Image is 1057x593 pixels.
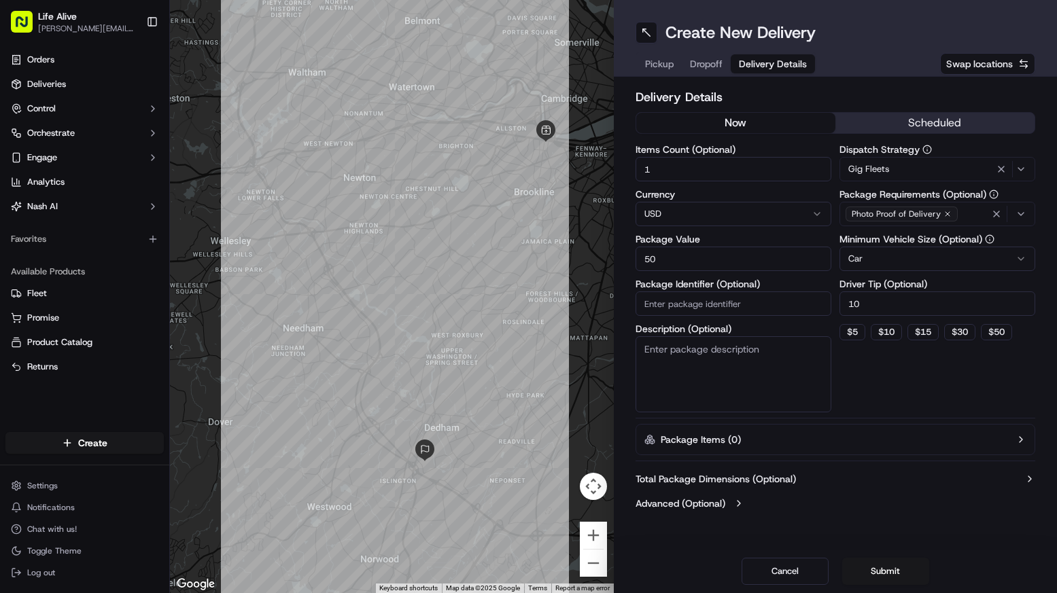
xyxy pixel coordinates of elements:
button: Notifications [5,498,164,517]
span: Life Alive [38,10,77,23]
span: Engage [27,151,57,164]
span: Pylon [135,337,164,347]
button: now [636,113,835,133]
button: $50 [981,324,1012,340]
div: Past conversations [14,177,91,187]
span: Pickup [645,57,674,71]
button: Start new chat [231,134,247,150]
button: Package Items (0) [636,424,1036,455]
span: Analytics [27,176,65,188]
span: Promise [27,312,59,324]
span: Notifications [27,502,75,513]
input: Enter driver tip amount [839,291,1035,316]
p: Welcome 👋 [14,54,247,76]
img: Google [173,575,218,593]
input: Enter package identifier [636,291,831,316]
button: Toggle Theme [5,541,164,560]
button: Nash AI [5,196,164,217]
button: Fleet [5,283,164,304]
button: Settings [5,476,164,495]
span: Dropoff [690,57,723,71]
label: Package Value [636,234,831,244]
img: 1724597045416-56b7ee45-8013-43a0-a6f9-03cb97ddad50 [29,130,53,154]
div: Available Products [5,261,164,283]
button: Zoom in [580,522,607,549]
button: Control [5,98,164,120]
button: Life Alive[PERSON_NAME][EMAIL_ADDRESS][DOMAIN_NAME] [5,5,141,38]
img: Nash [14,14,41,41]
button: $5 [839,324,865,340]
a: Product Catalog [11,336,158,348]
input: Got a question? Start typing here... [35,88,245,102]
button: scheduled [835,113,1035,133]
span: Klarizel Pensader [42,247,112,258]
span: Knowledge Base [27,304,104,317]
span: Gig Fleets [848,163,889,175]
button: $30 [944,324,975,340]
button: Minimum Vehicle Size (Optional) [985,234,994,244]
span: Chat with us! [27,524,77,535]
button: $10 [871,324,902,340]
button: Cancel [742,558,829,585]
input: Enter number of items [636,157,831,181]
label: Package Identifier (Optional) [636,279,831,289]
label: Package Requirements (Optional) [839,190,1035,199]
div: 💻 [115,305,126,316]
button: Dispatch Strategy [922,145,932,154]
span: Fleet [27,287,47,300]
a: Powered byPylon [96,336,164,347]
button: See all [211,174,247,190]
a: Deliveries [5,73,164,95]
a: Promise [11,312,158,324]
button: $15 [907,324,939,340]
h1: Create New Delivery [665,22,816,43]
span: Product Catalog [27,336,92,348]
span: Nash AI [27,200,58,213]
button: Swap locations [940,53,1035,75]
label: Driver Tip (Optional) [839,279,1035,289]
a: 💻API Documentation [109,298,224,323]
button: Product Catalog [5,331,164,353]
button: Photo Proof of Delivery [839,202,1035,226]
a: 📗Knowledge Base [8,298,109,323]
span: Create [78,436,107,450]
button: Keyboard shortcuts [379,583,438,593]
div: We're available if you need us! [61,143,187,154]
button: Chat with us! [5,520,164,539]
a: Orders [5,49,164,71]
button: Package Requirements (Optional) [989,190,999,199]
span: Photo Proof of Delivery [852,209,941,219]
label: Currency [636,190,831,199]
a: Returns [11,361,158,373]
input: Enter package value [636,247,831,271]
a: Open this area in Google Maps (opens a new window) [173,575,218,593]
span: Delivery Details [739,57,807,71]
span: • [115,247,120,258]
label: Items Count (Optional) [636,145,831,154]
div: 📗 [14,305,24,316]
a: Terms (opens in new tab) [528,584,547,592]
a: Analytics [5,171,164,193]
div: Favorites [5,228,164,250]
div: Start new chat [61,130,223,143]
span: Orchestrate [27,127,75,139]
label: Dispatch Strategy [839,145,1035,154]
span: Swap locations [946,57,1013,71]
button: Create [5,432,164,454]
button: Engage [5,147,164,168]
span: API Documentation [128,304,218,317]
a: Report a map error [555,584,610,592]
img: Klarizel Pensader [14,234,35,256]
img: 1736555255976-a54dd68f-1ca7-489b-9aae-adbdc363a1c4 [27,211,38,222]
button: Advanced (Optional) [636,497,1036,510]
span: • [115,211,120,221]
label: Minimum Vehicle Size (Optional) [839,234,1035,244]
span: Map data ©2025 Google [446,584,520,592]
button: Total Package Dimensions (Optional) [636,472,1036,486]
span: [DATE] [122,211,150,221]
span: Settings [27,480,58,491]
span: Orders [27,54,54,66]
button: Zoom out [580,550,607,577]
img: 1736555255976-a54dd68f-1ca7-489b-9aae-adbdc363a1c4 [14,130,38,154]
button: Map camera controls [580,473,607,500]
